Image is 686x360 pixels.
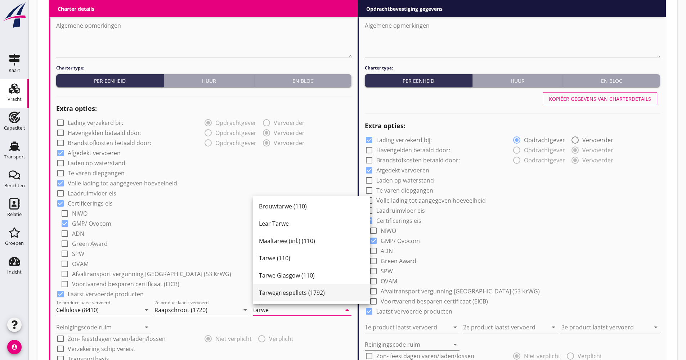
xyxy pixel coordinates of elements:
[4,183,25,188] div: Berichten
[381,278,397,285] label: OVAM
[472,74,563,87] button: Huur
[376,187,433,194] label: Te varen diepgangen
[72,220,111,227] label: GMP/ Ovocom
[549,323,558,332] i: arrow_drop_down
[259,219,364,228] div: Lear Tarwe
[68,119,123,126] label: Lading verzekerd bij:
[343,306,351,314] i: arrow_drop_down
[563,74,660,87] button: En bloc
[259,271,364,280] div: Tarwe Glasgow (110)
[142,306,151,314] i: arrow_drop_down
[376,177,434,184] label: Laden op waterstand
[72,250,84,257] label: SPW
[4,154,25,159] div: Transport
[463,321,548,333] input: 2e product laatst vervoerd
[72,240,108,247] label: Green Award
[7,212,22,217] div: Relatie
[59,77,161,85] div: Per eenheid
[451,323,459,332] i: arrow_drop_down
[376,136,432,144] label: Lading verzekerd bij:
[376,217,421,224] label: Certificerings eis
[164,74,255,87] button: Huur
[365,321,449,333] input: 1e product laatst vervoerd
[259,237,364,245] div: Maaltarwe (inl.) (110)
[68,291,144,298] label: Laatst vervoerde producten
[381,267,393,275] label: SPW
[68,149,121,157] label: Afgedekt vervoeren
[56,65,352,71] h4: Charter type:
[381,247,393,255] label: ADN
[376,352,474,360] label: Zon- feestdagen varen/laden/lossen
[376,157,460,164] label: Brandstofkosten betaald door:
[543,92,657,105] button: Kopiëer gegevens van charterdetails
[68,139,151,147] label: Brandstofkosten betaald door:
[365,74,473,87] button: Per eenheid
[68,180,177,187] label: Volle lading tot aangegeven hoeveelheid
[5,241,24,246] div: Groepen
[56,104,352,113] h2: Extra opties:
[167,77,251,85] div: Huur
[255,74,352,87] button: En bloc
[4,126,25,130] div: Capaciteit
[68,170,125,177] label: Te varen diepgangen
[376,167,429,174] label: Afgedekt vervoeren
[376,147,450,154] label: Havengelden betaald door:
[381,288,540,295] label: Afvaltransport vergunning [GEOGRAPHIC_DATA] (53 KrWG)
[549,95,651,103] div: Kopiëer gegevens van charterdetails
[68,159,125,167] label: Laden op waterstand
[451,340,459,349] i: arrow_drop_down
[72,270,231,278] label: Afvaltransport vergunning [GEOGRAPHIC_DATA] (53 KrWG)
[7,340,22,354] i: account_circle
[9,68,20,73] div: Kaart
[56,304,141,316] input: 1e product laatst vervoerd
[368,77,470,85] div: Per eenheid
[561,321,650,333] input: 3e product laatst vervoerd
[72,210,88,217] label: NIWO
[8,97,22,102] div: Vracht
[257,77,349,85] div: En bloc
[381,237,420,244] label: GMP/ Ovocom
[475,77,560,85] div: Huur
[381,298,488,305] label: Voortvarend besparen certificaat (EICB)
[582,136,613,144] label: Vervoerder
[524,136,565,144] label: Opdrachtgever
[72,280,179,288] label: Voortvarend besparen certificaat (EICB)
[566,77,657,85] div: En bloc
[259,254,364,262] div: Tarwe (110)
[376,207,425,214] label: Laadruimvloer eis
[381,257,416,265] label: Green Award
[68,129,142,136] label: Havengelden betaald door:
[253,304,341,316] input: 3e product laatst vervoerd
[154,304,239,316] input: 2e product laatst vervoerd
[365,20,660,58] textarea: Algemene opmerkingen
[259,288,364,297] div: Tarwegriespellets (1792)
[651,323,660,332] i: arrow_drop_down
[365,121,660,131] h2: Extra opties:
[241,306,250,314] i: arrow_drop_down
[365,65,660,71] h4: Charter type:
[142,323,151,332] i: arrow_drop_down
[1,2,27,28] img: logo-small.a267ee39.svg
[72,230,84,237] label: ADN
[68,200,113,207] label: Certificerings eis
[381,227,396,234] label: NIWO
[68,190,116,197] label: Laadruimvloer eis
[376,308,452,315] label: Laatst vervoerde producten
[365,339,449,350] input: Reinigingscode ruim
[56,321,141,333] input: Reinigingscode ruim
[376,197,486,204] label: Volle lading tot aangegeven hoeveelheid
[68,345,135,352] label: Verzekering schip vereist
[259,202,364,211] div: Brouwtarwe (110)
[72,260,89,267] label: OVAM
[68,335,166,342] label: Zon- feestdagen varen/laden/lossen
[7,270,22,274] div: Inzicht
[56,20,352,58] textarea: Algemene opmerkingen
[56,74,164,87] button: Per eenheid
